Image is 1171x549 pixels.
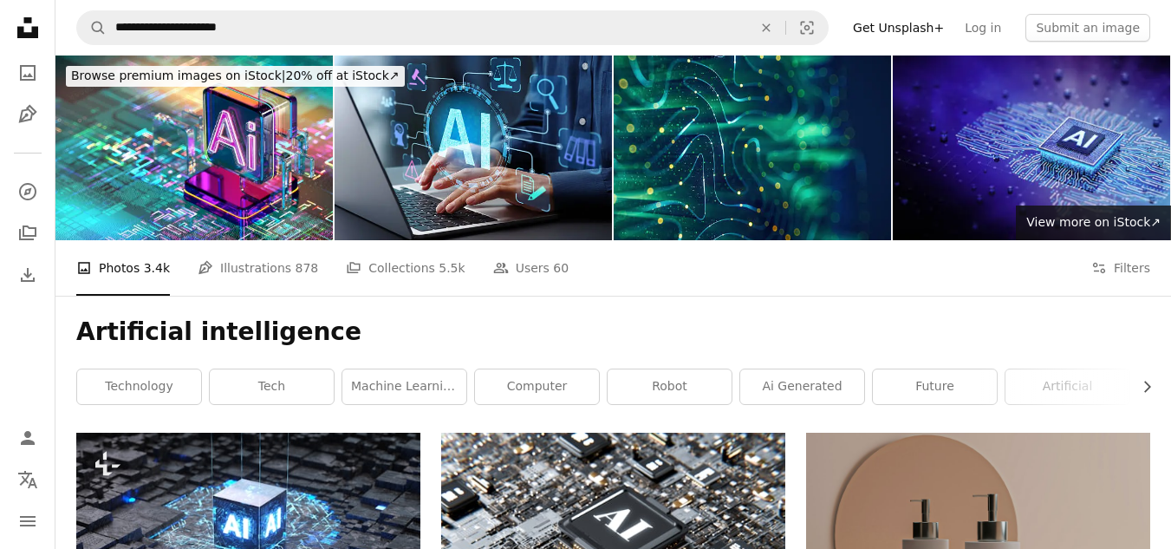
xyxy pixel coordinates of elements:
a: technology [77,369,201,404]
a: Illustrations 878 [198,240,318,296]
span: 20% off at iStock ↗ [71,69,400,82]
img: AI governance and responsive generative artificial intelligence use. Compliance strategy and risk... [335,56,612,240]
a: robot [608,369,732,404]
button: Filters [1091,240,1150,296]
a: Collections 5.5k [346,240,465,296]
a: future [873,369,997,404]
img: Digital abstract CPU. AI - Artificial Intelligence and machine learning concept [55,56,333,240]
button: Search Unsplash [77,11,107,44]
a: Get Unsplash+ [842,14,954,42]
a: Log in [954,14,1012,42]
a: machine learning [342,369,466,404]
a: artificial [1005,369,1129,404]
button: Submit an image [1025,14,1150,42]
a: computer [475,369,599,404]
a: Photos [10,56,45,90]
button: scroll list to the right [1131,369,1150,404]
span: Browse premium images on iStock | [71,69,285,82]
a: Collections [10,216,45,251]
button: Language [10,462,45,497]
span: 5.5k [439,258,465,278]
span: 60 [553,258,569,278]
a: View more on iStock↗ [1016,206,1171,240]
a: Illustrations [10,97,45,132]
button: Menu [10,504,45,539]
a: AI, Artificial Intelligence concept,3d rendering,conceptual image. [76,521,420,537]
form: Find visuals sitewide [76,10,829,45]
a: ai generated [740,369,864,404]
a: Users 60 [493,240,569,296]
h1: Artificial intelligence [76,317,1150,348]
a: Browse premium images on iStock|20% off at iStock↗ [55,56,415,97]
img: AI Technology - Artificial Intelligence Brain Chip - Wide Concepts. Copy Space [893,56,1170,240]
span: View more on iStock ↗ [1026,215,1161,229]
button: Clear [747,11,785,44]
span: 878 [296,258,319,278]
img: Technology Background with Flowing Lines and Light Particles [614,56,891,240]
a: tech [210,369,334,404]
button: Visual search [786,11,828,44]
a: Download History [10,258,45,292]
a: Log in / Sign up [10,421,45,455]
a: Explore [10,174,45,209]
